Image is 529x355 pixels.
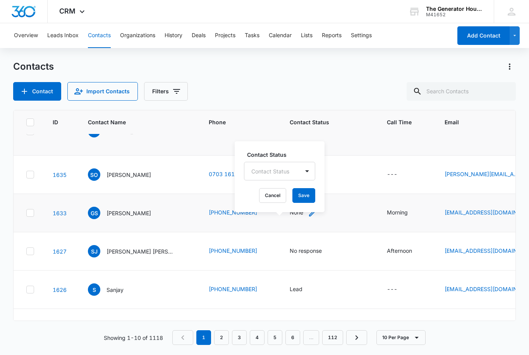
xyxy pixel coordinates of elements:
[387,285,397,294] div: ---
[120,23,155,48] button: Organizations
[209,208,271,218] div: Phone - +1 (318) 347-0240 - Select to Edit Field
[144,82,188,101] button: Filters
[445,285,522,293] a: [EMAIL_ADDRESS][DOMAIN_NAME]
[387,285,411,294] div: Call Time - - Select to Edit Field
[88,118,179,126] span: Contact Name
[106,286,124,294] p: Sanjay
[503,60,516,73] button: Actions
[59,7,76,15] span: CRM
[387,170,411,179] div: Call Time - - Select to Edit Field
[445,247,522,255] a: [EMAIL_ADDRESS][DOMAIN_NAME]
[346,330,367,345] a: Next Page
[426,6,483,12] div: account name
[209,285,257,293] a: [PHONE_NUMBER]
[285,330,300,345] a: Page 6
[457,26,510,45] button: Add Contact
[88,207,165,219] div: Contact Name - Giselle Southerland - Select to Edit Field
[290,208,303,216] div: None
[290,247,336,256] div: Contact Status - No response - Select to Edit Field
[290,285,316,294] div: Contact Status - Lead - Select to Edit Field
[387,170,397,179] div: ---
[322,330,343,345] a: Page 112
[209,118,260,126] span: Phone
[13,61,54,72] h1: Contacts
[53,128,67,135] a: Navigate to contact details page for Sahil
[250,330,264,345] a: Page 4
[209,247,257,255] a: [PHONE_NUMBER]
[426,12,483,17] div: account id
[351,23,372,48] button: Settings
[88,23,111,48] button: Contacts
[53,286,67,293] a: Navigate to contact details page for Sanjay
[104,334,163,342] p: Showing 1-10 of 1118
[209,170,264,179] div: Phone - +234 703 161 753 9 - Select to Edit Field
[196,330,211,345] em: 1
[106,171,151,179] p: [PERSON_NAME]
[387,118,426,126] span: Call Time
[268,330,282,345] a: Page 5
[209,208,257,216] a: [PHONE_NUMBER]
[214,330,229,345] a: Page 2
[13,82,61,101] button: Add Contact
[292,188,315,203] button: Save
[88,245,100,257] span: SJ
[88,245,190,257] div: Contact Name - Sarah Jane - Select to Edit Field
[245,23,259,48] button: Tasks
[445,208,522,216] a: [EMAIL_ADDRESS][DOMAIN_NAME]
[106,247,176,256] p: [PERSON_NAME] [PERSON_NAME]
[387,247,412,255] div: Afternoon
[232,330,247,345] a: Page 3
[290,285,302,293] div: Lead
[247,151,318,159] label: Contact Status
[322,23,342,48] button: Reports
[407,82,516,101] input: Search Contacts
[387,208,408,216] div: Morning
[209,247,271,256] div: Phone - +1 (318) 220-0904 - Select to Edit Field
[376,330,426,345] button: 10 Per Page
[290,208,317,218] div: Contact Status - None - Select to Edit Field
[172,330,367,345] nav: Pagination
[387,247,426,256] div: Call Time - Afternoon - Select to Edit Field
[53,171,67,178] a: Navigate to contact details page for Steve OSHIKE
[53,248,67,255] a: Navigate to contact details page for Sarah Jane
[192,23,206,48] button: Deals
[88,207,100,219] span: GS
[290,118,357,126] span: Contact Status
[445,118,525,126] span: Email
[209,285,271,294] div: Phone - (600) 529-6856 - Select to Edit Field
[165,23,182,48] button: History
[259,188,286,203] button: Cancel
[215,23,235,48] button: Projects
[445,170,522,178] a: [PERSON_NAME][EMAIL_ADDRESS][DOMAIN_NAME]
[88,168,100,181] span: SO
[14,23,38,48] button: Overview
[88,283,100,296] span: S
[269,23,292,48] button: Calendar
[301,23,313,48] button: Lists
[67,82,138,101] button: Import Contacts
[53,118,58,126] span: ID
[387,208,422,218] div: Call Time - Morning - Select to Edit Field
[88,283,137,296] div: Contact Name - Sanjay - Select to Edit Field
[290,247,322,255] div: No response
[209,170,250,178] a: 0703 161 7539
[106,209,151,217] p: [PERSON_NAME]
[88,168,165,181] div: Contact Name - Steve OSHIKE - Select to Edit Field
[47,23,79,48] button: Leads Inbox
[53,210,67,216] a: Navigate to contact details page for Giselle Southerland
